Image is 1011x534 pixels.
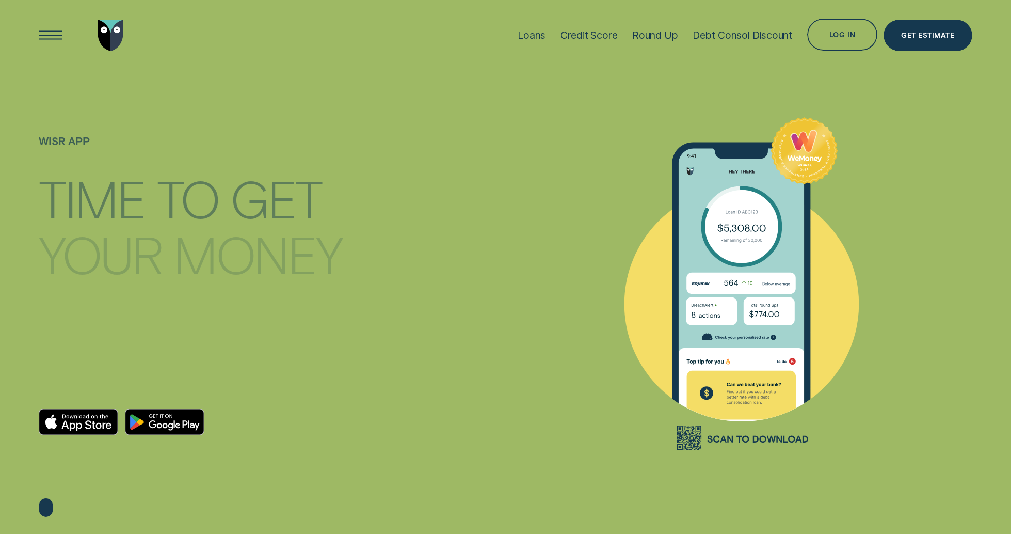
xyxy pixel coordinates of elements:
[560,29,618,41] div: Credit Score
[518,29,545,41] div: Loans
[230,173,320,222] div: GET
[125,409,205,435] a: Android App on Google Play
[157,173,218,222] div: TO
[807,19,878,51] button: Log in
[39,409,119,435] a: Download on the App Store
[884,20,972,52] a: Get Estimate
[98,20,124,52] img: Wisr
[693,29,792,41] div: Debt Consol Discount
[39,229,162,278] div: YOUR
[632,29,678,41] div: Round Up
[39,173,145,222] div: TIME
[173,229,341,278] div: MONEY
[39,135,345,167] h1: WISR APP
[35,20,67,52] button: Open Menu
[39,355,345,394] p: Easily monitor your credit score, automate savings and manage your Wisr loan.
[39,282,309,332] div: ORGANISED
[39,160,345,308] h4: TIME TO GET YOUR MONEY ORGANISED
